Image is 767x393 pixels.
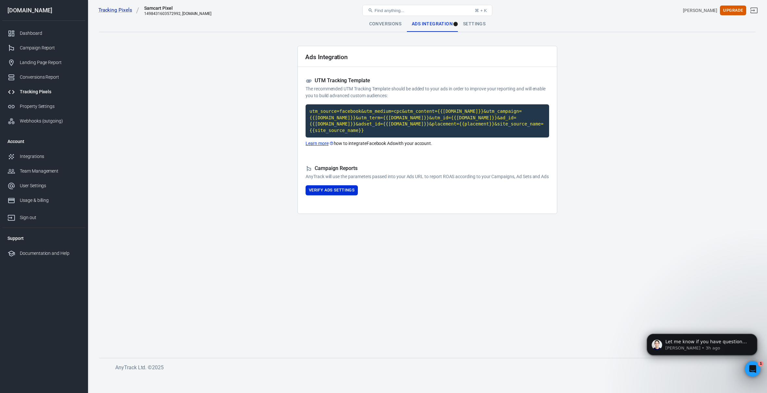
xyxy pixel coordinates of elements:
div: Usage & billing [20,197,80,204]
button: Find anything...⌘ + K [362,5,492,16]
a: Usage & billing [2,193,85,208]
a: Sign out [746,3,762,18]
a: Tracking Pixels [2,85,85,99]
div: Samcart Pixel [144,5,209,11]
li: Account [2,134,85,149]
a: Team Management [2,164,85,178]
a: Sign out [2,208,85,225]
a: Campaign Report [2,41,85,55]
p: AnyTrack will use the parameters passed into your Ads URL to report ROAS according to your Campai... [306,173,549,180]
div: Property Settings [20,103,80,110]
div: Documentation and Help [20,250,80,257]
div: Dashboard [20,30,80,37]
div: Conversions [364,16,407,32]
a: User Settings [2,178,85,193]
div: Webhooks (outgoing) [20,118,80,124]
div: User Settings [20,182,80,189]
h5: Campaign Reports [306,165,549,172]
p: how to integrate Facebook Ads with your account. [306,140,549,147]
a: Dashboard [2,26,85,41]
div: Account id: s0CpcGx3 [683,7,717,14]
div: Tracking Pixels [20,88,80,95]
div: Landing Page Report [20,59,80,66]
div: Ads Integration [407,16,458,32]
iframe: Intercom live chat [745,361,761,377]
div: [DOMAIN_NAME] [2,7,85,13]
div: Tooltip anchor [453,21,459,27]
div: Integrations [20,153,80,160]
button: Verify Ads Settings [306,185,358,195]
a: Learn more [306,140,334,147]
div: 1498431603572992, samcart.com [144,11,211,16]
a: Conversions Report [2,70,85,85]
div: Campaign Report [20,45,80,51]
span: 1 [758,361,763,366]
div: ⌘ + K [475,8,487,13]
h2: Ads Integration [305,54,348,60]
div: Conversions Report [20,74,80,81]
button: Upgrade [720,6,746,16]
li: Support [2,230,85,246]
h6: AnyTrack Ltd. © 2025 [115,363,602,372]
div: Settings [458,16,491,32]
code: Click to copy [306,104,549,138]
a: Integrations [2,149,85,164]
div: Team Management [20,168,80,175]
p: The recommended UTM Tracking Template should be added to your ads in order to improve your report... [306,85,549,99]
h5: UTM Tracking Template [306,77,549,84]
div: Sign out [20,214,80,221]
a: Property Settings [2,99,85,114]
a: Tracking Pixels [98,7,139,14]
iframe: Intercom notifications message [637,320,767,375]
span: Find anything... [374,8,404,13]
a: Landing Page Report [2,55,85,70]
a: Webhooks (outgoing) [2,114,85,128]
